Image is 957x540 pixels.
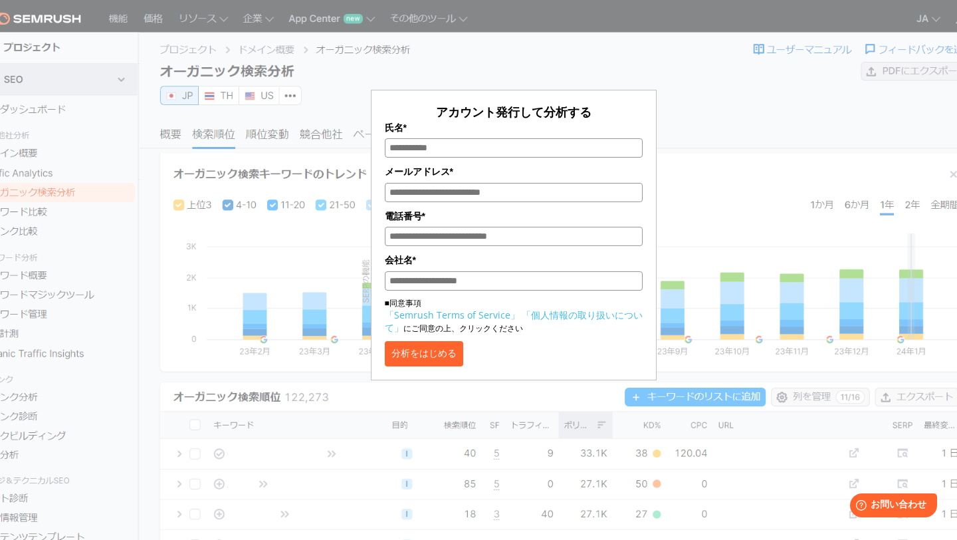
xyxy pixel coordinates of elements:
span: アカウント発行して分析する [436,104,591,120]
p: ■同意事項 にご同意の上、クリックください [385,297,643,335]
label: メールアドレス* [385,164,643,179]
label: 電話番号* [385,209,643,223]
a: 「Semrush Terms of Service」 [385,309,520,321]
a: 「個人情報の取り扱いについて」 [385,309,643,334]
iframe: Help widget launcher [839,488,942,525]
button: 分析をはじめる [385,341,463,366]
